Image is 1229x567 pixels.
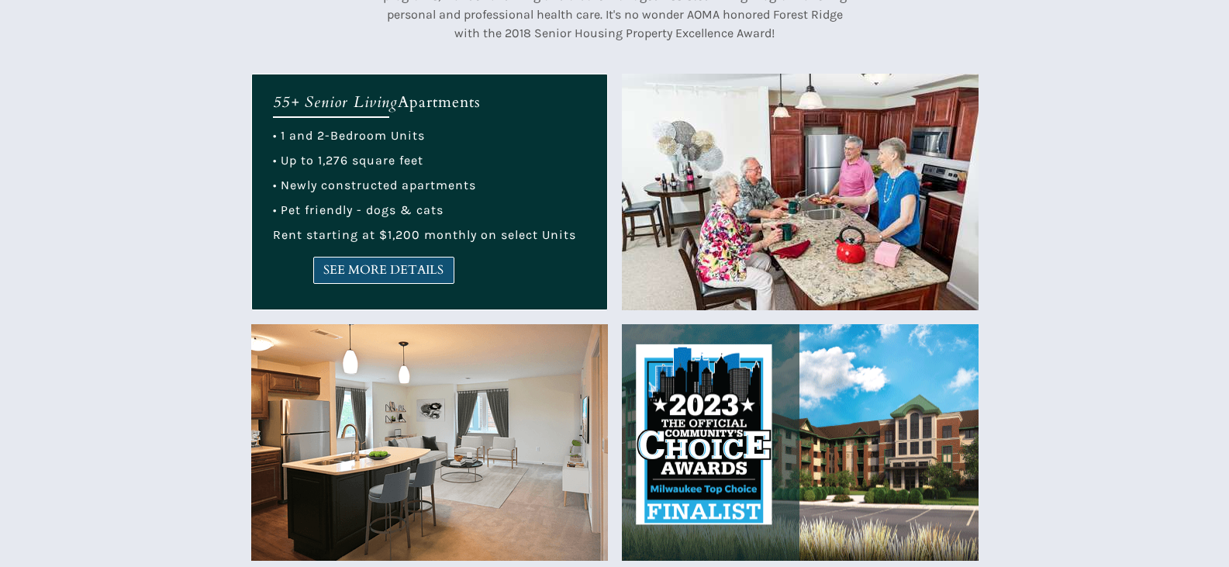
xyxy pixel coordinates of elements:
span: • Up to 1,276 square feet [273,153,423,168]
span: • Pet friendly - dogs & cats [273,202,444,217]
span: Rent starting at $1,200 monthly on select Units [273,227,576,242]
a: SEE MORE DETAILS [313,257,454,284]
span: SEE MORE DETAILS [314,263,454,278]
em: 55+ Senior Living [273,92,398,112]
span: • 1 and 2-Bedroom Units [273,128,425,143]
span: • Newly constructed apartments [273,178,476,192]
span: Apartments [398,92,481,112]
